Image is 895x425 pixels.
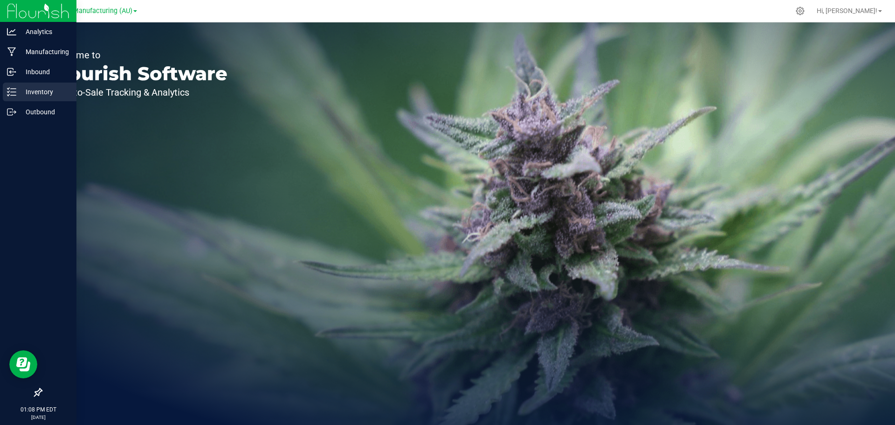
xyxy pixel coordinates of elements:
[16,106,72,118] p: Outbound
[9,350,37,378] iframe: Resource center
[4,405,72,414] p: 01:08 PM EDT
[794,7,806,15] div: Manage settings
[7,87,16,97] inline-svg: Inventory
[7,107,16,117] inline-svg: Outbound
[50,88,227,97] p: Seed-to-Sale Tracking & Analytics
[54,7,132,15] span: Stash Manufacturing (AU)
[16,86,72,98] p: Inventory
[16,66,72,77] p: Inbound
[50,50,227,60] p: Welcome to
[7,27,16,36] inline-svg: Analytics
[7,67,16,77] inline-svg: Inbound
[50,64,227,83] p: Flourish Software
[817,7,877,14] span: Hi, [PERSON_NAME]!
[4,414,72,421] p: [DATE]
[16,26,72,37] p: Analytics
[16,46,72,57] p: Manufacturing
[7,47,16,56] inline-svg: Manufacturing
